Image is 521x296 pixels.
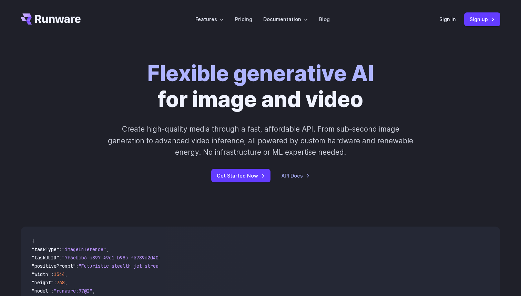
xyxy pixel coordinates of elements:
a: Pricing [235,15,252,23]
span: : [76,263,79,269]
span: "7f3ebcb6-b897-49e1-b98c-f5789d2d40d7" [62,255,167,261]
span: "taskType" [32,246,59,252]
span: : [54,279,57,286]
span: "model" [32,288,51,294]
h1: for image and video [147,61,374,112]
a: API Docs [282,172,310,180]
span: { [32,238,34,244]
span: "taskUUID" [32,255,59,261]
span: "runware:97@2" [54,288,92,294]
span: , [106,246,109,252]
label: Documentation [263,15,308,23]
a: Sign in [439,15,456,23]
span: : [59,246,62,252]
a: Get Started Now [211,169,270,182]
strong: Flexible generative AI [147,60,374,86]
span: "height" [32,279,54,286]
span: "imageInference" [62,246,106,252]
span: 768 [57,279,65,286]
span: , [92,288,95,294]
span: : [59,255,62,261]
label: Features [195,15,224,23]
span: : [51,288,54,294]
span: , [65,279,68,286]
span: "Futuristic stealth jet streaking through a neon-lit cityscape with glowing purple exhaust" [79,263,329,269]
span: : [51,271,54,277]
span: "width" [32,271,51,277]
span: "positivePrompt" [32,263,76,269]
a: Go to / [21,13,81,25]
span: , [65,271,68,277]
span: 1344 [54,271,65,277]
p: Create high-quality media through a fast, affordable API. From sub-second image generation to adv... [107,123,414,158]
a: Blog [319,15,330,23]
a: Sign up [464,12,500,26]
